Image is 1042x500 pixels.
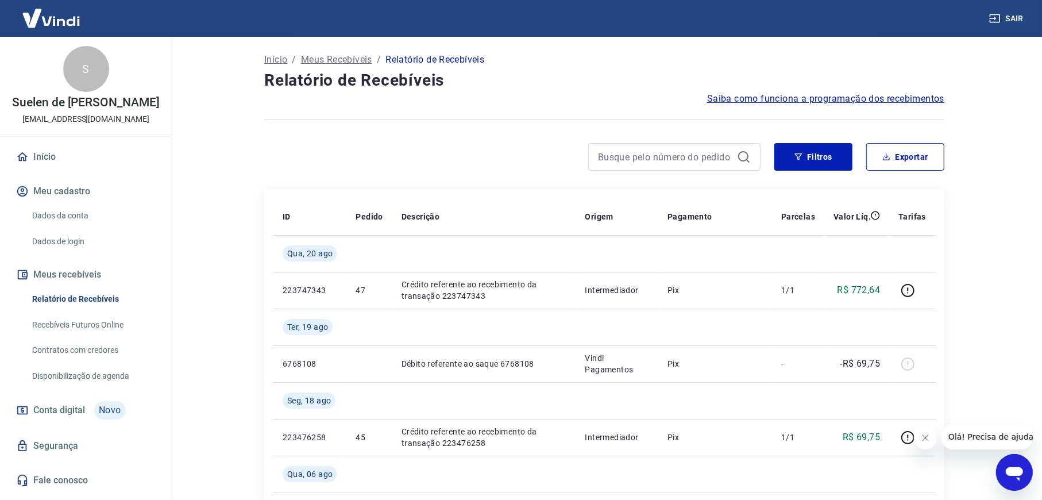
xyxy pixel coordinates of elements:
p: Pix [667,284,763,296]
p: Descrição [402,211,440,222]
p: / [377,53,381,67]
button: Sair [987,8,1028,29]
a: Relatório de Recebíveis [28,287,158,311]
p: / [292,53,296,67]
span: Olá! Precisa de ajuda? [7,8,97,17]
a: Contratos com credores [28,339,158,362]
h4: Relatório de Recebíveis [264,69,944,92]
p: R$ 69,75 [843,430,880,444]
p: - [781,358,815,370]
a: Fale conosco [14,468,158,493]
span: Conta digital [33,402,85,418]
p: -R$ 69,75 [840,357,881,371]
a: Disponibilização de agenda [28,364,158,388]
p: Crédito referente ao recebimento da transação 223747343 [402,279,567,302]
a: Início [14,144,158,170]
p: Origem [585,211,613,222]
a: Dados de login [28,230,158,253]
p: Pedido [356,211,383,222]
span: Ter, 19 ago [287,321,328,333]
img: Vindi [14,1,88,36]
p: 45 [356,432,383,443]
a: Dados da conta [28,204,158,228]
a: Meus Recebíveis [301,53,372,67]
p: Pix [667,358,763,370]
a: Início [264,53,287,67]
p: Intermediador [585,284,650,296]
p: Tarifas [898,211,926,222]
iframe: Mensagem da empresa [941,424,1033,449]
span: Qua, 06 ago [287,468,333,480]
p: Suelen de [PERSON_NAME] [12,97,160,109]
p: 1/1 [781,432,815,443]
p: Pix [667,432,763,443]
p: Intermediador [585,432,650,443]
p: 223747343 [283,284,337,296]
p: Parcelas [781,211,815,222]
p: Crédito referente ao recebimento da transação 223476258 [402,426,567,449]
a: Recebíveis Futuros Online [28,313,158,337]
iframe: Fechar mensagem [914,426,937,449]
p: Valor Líq. [833,211,871,222]
button: Filtros [774,143,852,171]
a: Conta digitalNovo [14,397,158,424]
button: Exportar [866,143,944,171]
button: Meus recebíveis [14,262,158,287]
input: Busque pelo número do pedido [598,148,732,166]
button: Meu cadastro [14,179,158,204]
p: 47 [356,284,383,296]
p: R$ 772,64 [838,283,881,297]
span: Novo [94,401,126,420]
iframe: Botão para abrir a janela de mensagens [996,454,1033,491]
p: Relatório de Recebíveis [385,53,484,67]
p: 6768108 [283,358,337,370]
a: Segurança [14,433,158,459]
span: Qua, 20 ago [287,248,333,259]
p: Débito referente ao saque 6768108 [402,358,567,370]
div: S [63,46,109,92]
p: 1/1 [781,284,815,296]
span: Seg, 18 ago [287,395,331,406]
p: Pagamento [667,211,712,222]
p: 223476258 [283,432,337,443]
p: Vindi Pagamentos [585,352,650,375]
p: ID [283,211,291,222]
p: [EMAIL_ADDRESS][DOMAIN_NAME] [22,113,149,125]
a: Saiba como funciona a programação dos recebimentos [707,92,944,106]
